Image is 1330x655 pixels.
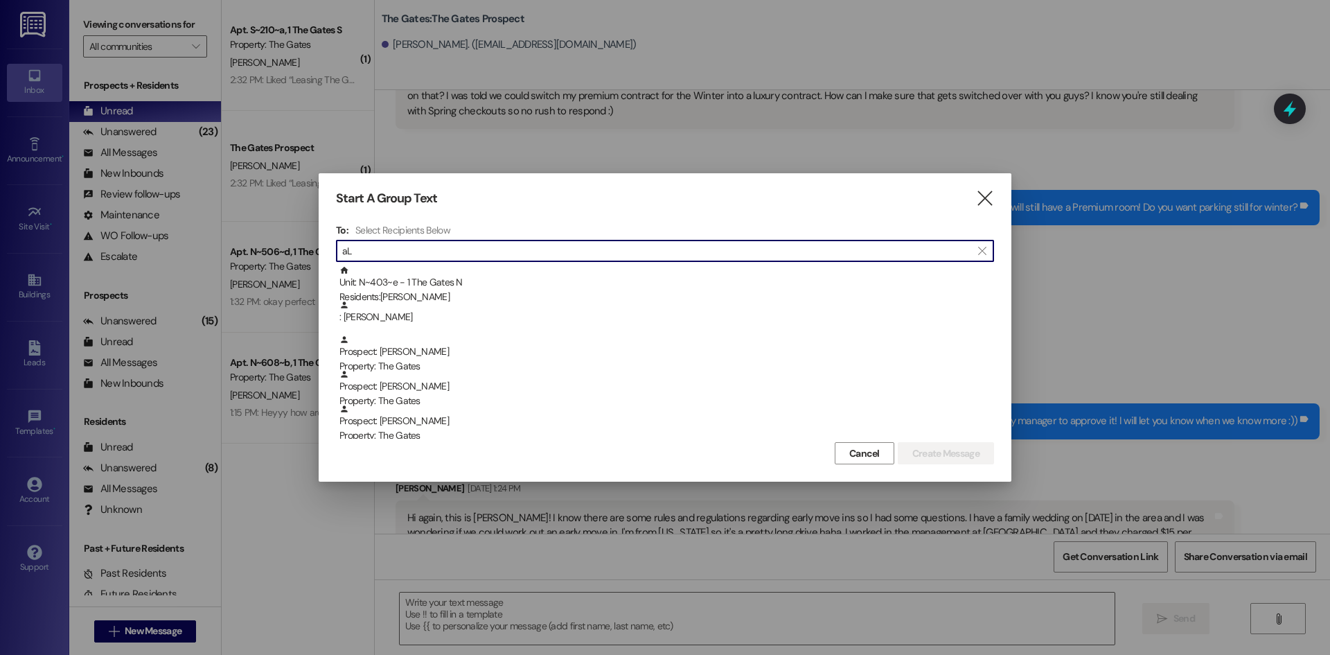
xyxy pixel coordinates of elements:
div: Property: The Gates [339,394,994,408]
div: Prospect: [PERSON_NAME] [339,335,994,374]
div: Prospect: [PERSON_NAME]Property: The Gates [336,404,994,439]
div: Prospect: [PERSON_NAME] [339,369,994,409]
i:  [978,245,986,256]
h3: Start A Group Text [336,191,437,207]
div: Property: The Gates [339,359,994,374]
div: Residents: [PERSON_NAME] [339,290,994,304]
div: Prospect: [PERSON_NAME]Property: The Gates [336,369,994,404]
h4: Select Recipients Below [355,224,450,236]
div: : [PERSON_NAME] [336,300,994,335]
button: Clear text [971,241,993,261]
div: : [PERSON_NAME] [339,300,994,324]
div: Unit: N~403~e - 1 The Gates NResidents:[PERSON_NAME] [336,265,994,300]
span: Create Message [912,446,979,461]
div: Unit: N~403~e - 1 The Gates N [339,265,994,305]
div: Property: The Gates [339,428,994,443]
input: Search for any contact or apartment [342,241,971,261]
i:  [975,191,994,206]
span: Cancel [849,446,880,461]
button: Create Message [898,442,994,464]
div: Prospect: [PERSON_NAME] [339,404,994,444]
h3: To: [336,224,348,236]
div: Prospect: [PERSON_NAME]Property: The Gates [336,335,994,369]
button: Cancel [835,442,894,464]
